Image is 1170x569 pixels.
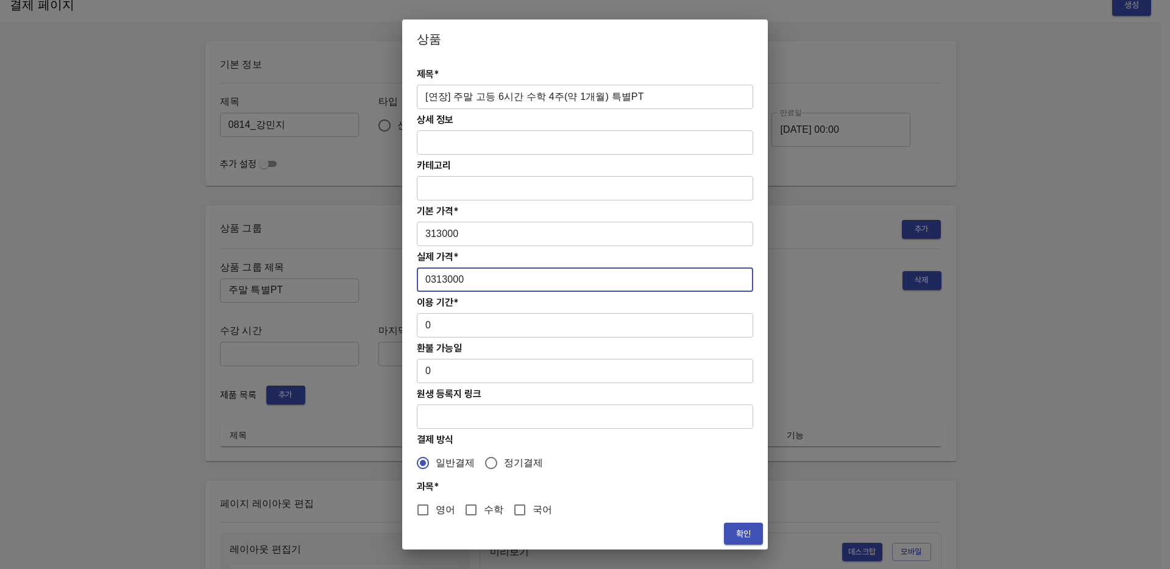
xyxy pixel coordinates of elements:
h4: 기본 가격* [417,205,753,217]
button: 확인 [724,523,763,545]
h2: 상품 [417,29,753,49]
h4: 이용 기간* [417,297,753,308]
h4: 카테고리 [417,160,753,171]
span: 영어 [436,503,455,517]
span: 수학 [484,503,503,517]
h4: 상세 정보 [417,114,753,125]
span: 일반결제 [436,456,475,470]
span: 정기결제 [504,456,544,470]
span: 확인 [734,526,753,542]
h4: 원생 등록지 링크 [417,388,753,400]
h4: 환불 가능일 [417,342,753,354]
h4: 실제 가격* [417,251,753,263]
h4: 결제 방식 [417,434,753,445]
span: 국어 [533,503,552,517]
